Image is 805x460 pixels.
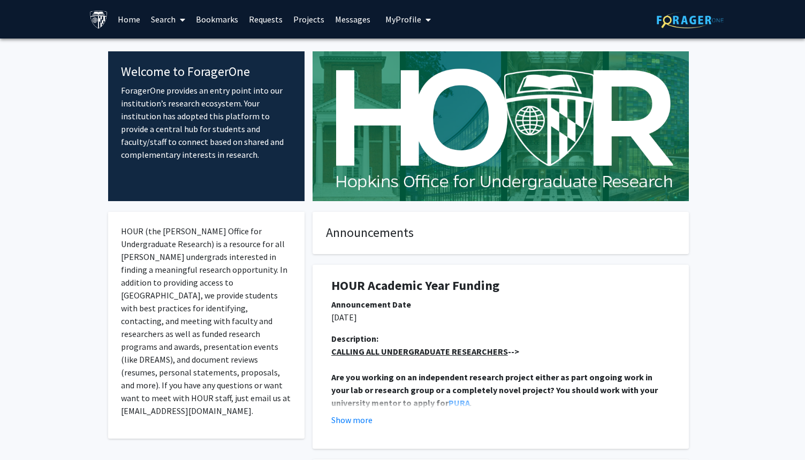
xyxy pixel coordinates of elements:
[8,412,45,452] iframe: Chat
[331,278,670,294] h1: HOUR Academic Year Funding
[331,332,670,345] div: Description:
[121,64,292,80] h4: Welcome to ForagerOne
[657,12,724,28] img: ForagerOne Logo
[331,346,519,357] strong: -->
[313,51,689,201] img: Cover Image
[331,372,659,408] strong: Are you working on an independent research project either as part ongoing work in your lab or res...
[385,14,421,25] span: My Profile
[244,1,288,38] a: Requests
[121,84,292,161] p: ForagerOne provides an entry point into our institution’s research ecosystem. Your institution ha...
[331,346,508,357] u: CALLING ALL UNDERGRADUATE RESEARCHERS
[89,10,108,29] img: Johns Hopkins University Logo
[331,311,670,324] p: [DATE]
[331,371,670,409] p: .
[121,225,292,417] p: HOUR (the [PERSON_NAME] Office for Undergraduate Research) is a resource for all [PERSON_NAME] un...
[191,1,244,38] a: Bookmarks
[331,413,373,426] button: Show more
[326,225,675,241] h4: Announcements
[288,1,330,38] a: Projects
[331,298,670,311] div: Announcement Date
[449,397,470,408] a: PURA
[112,1,146,38] a: Home
[146,1,191,38] a: Search
[330,1,376,38] a: Messages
